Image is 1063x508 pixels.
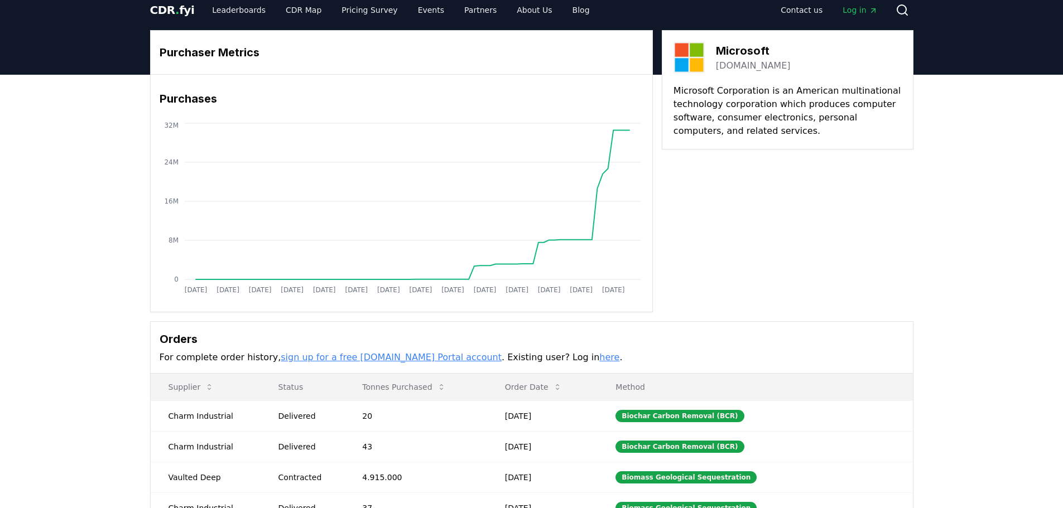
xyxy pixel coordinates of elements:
td: Charm Industrial [151,431,261,462]
td: [DATE] [487,400,598,431]
p: Microsoft Corporation is an American multinational technology corporation which produces computer... [674,84,902,138]
tspan: 32M [164,122,179,129]
a: here [599,352,619,362]
tspan: [DATE] [602,286,624,294]
tspan: [DATE] [345,286,368,294]
tspan: [DATE] [409,286,432,294]
td: Vaulted Deep [151,462,261,492]
tspan: [DATE] [537,286,560,294]
div: Biochar Carbon Removal (BCR) [615,441,744,453]
tspan: [DATE] [473,286,496,294]
td: Charm Industrial [151,400,261,431]
a: CDR.fyi [150,2,195,18]
p: Status [270,381,336,393]
div: Contracted [278,472,336,483]
h3: Orders [160,331,904,347]
tspan: [DATE] [281,286,304,294]
tspan: [DATE] [506,286,528,294]
p: For complete order history, . Existing user? Log in . [160,351,904,364]
div: Biomass Geological Sequestration [615,471,757,483]
span: . [175,3,179,17]
tspan: [DATE] [570,286,593,294]
tspan: [DATE] [184,286,207,294]
tspan: 8M [169,236,179,244]
span: Log in [843,4,877,16]
p: Method [607,381,903,393]
tspan: 24M [164,158,179,166]
div: Delivered [278,410,336,422]
td: 4.915.000 [344,462,487,492]
a: sign up for a free [DOMAIN_NAME] Portal account [281,352,502,362]
button: Order Date [496,376,571,398]
h3: Purchases [160,90,643,107]
a: [DOMAIN_NAME] [716,59,791,72]
td: 43 [344,431,487,462]
div: Delivered [278,441,336,452]
tspan: [DATE] [441,286,464,294]
tspan: [DATE] [312,286,335,294]
tspan: 0 [174,275,179,283]
img: Microsoft-logo [674,42,705,73]
h3: Purchaser Metrics [160,44,643,61]
button: Tonnes Purchased [353,376,454,398]
td: [DATE] [487,431,598,462]
div: Biochar Carbon Removal (BCR) [615,410,744,422]
h3: Microsoft [716,42,791,59]
tspan: [DATE] [248,286,271,294]
span: CDR fyi [150,3,195,17]
tspan: [DATE] [217,286,239,294]
td: 20 [344,400,487,431]
tspan: 16M [164,197,179,205]
td: [DATE] [487,462,598,492]
button: Supplier [160,376,223,398]
tspan: [DATE] [377,286,400,294]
